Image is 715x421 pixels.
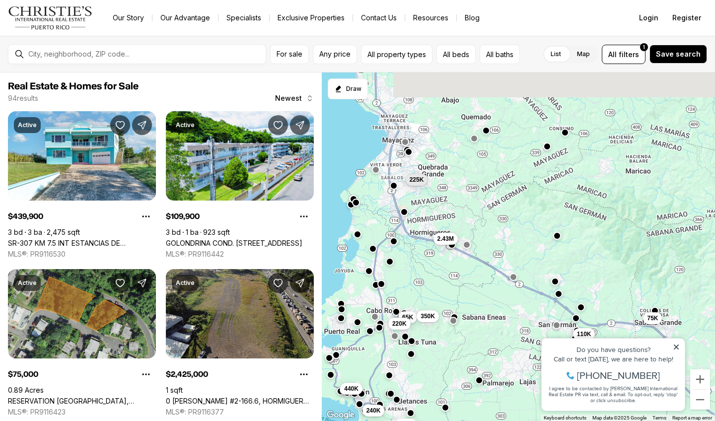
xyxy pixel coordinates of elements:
div: Do you have questions? [10,22,143,29]
button: 75K [643,312,662,324]
button: Share Property [132,115,152,135]
span: [PHONE_NUMBER] [41,47,124,57]
button: Zoom out [690,390,710,410]
span: All [608,49,617,60]
button: Save Property: RESERVATION SABANA [110,273,130,293]
a: Our Story [105,11,152,25]
button: Share Property [290,273,310,293]
button: Property options [294,364,314,384]
button: All baths [480,45,520,64]
button: Zoom in [690,369,710,389]
a: RESERVATION SABANA, SABANA GRANDE PR, 00637 [8,397,156,406]
p: Active [176,121,195,129]
span: Newest [275,94,302,102]
button: Login [633,8,664,28]
span: filters [619,49,639,60]
button: Property options [294,207,314,226]
button: Register [666,8,707,28]
button: 240K [362,405,385,417]
button: Contact Us [353,11,405,25]
button: 2.43M [433,232,458,244]
span: 240K [366,407,381,415]
p: Active [176,279,195,287]
button: Save Property: 0 CARR DM #2-166.6 [268,273,288,293]
button: For sale [270,45,309,64]
button: Save search [649,45,707,64]
a: Terms (opens in new tab) [652,415,666,421]
button: Allfilters1 [602,45,645,64]
span: Any price [319,50,351,58]
span: 350K [421,312,435,320]
span: 440K [344,384,358,392]
a: Specialists [218,11,269,25]
button: All property types [361,45,432,64]
a: SR-307 KM 7.5 INT ESTANCIAS DE ALTA VISTA #LOT - 1, CABO ROJO PR, 00623 [8,239,156,248]
p: Active [18,279,37,287]
p: Active [18,121,37,129]
a: Our Advantage [152,11,218,25]
a: Exclusive Properties [270,11,353,25]
span: 1 [643,43,645,51]
button: Save Property: SR-307 KM 7.5 INT ESTANCIAS DE ALTA VISTA #LOT - 1 [110,115,130,135]
a: GOLONDRINA COND. ESTANCIAS DEL SAN GERMAN #102-C, SAN GERMAN PR, 00683 [166,239,302,248]
img: logo [8,6,93,30]
span: 220K [392,319,407,327]
p: 94 results [8,94,38,102]
a: Resources [405,11,456,25]
button: Share Property [132,273,152,293]
span: I agree to be contacted by [PERSON_NAME] International Real Estate PR via text, call & email. To ... [12,61,142,80]
span: 75K [647,314,658,322]
a: Blog [457,11,488,25]
span: 2.43M [437,234,454,242]
button: All beds [436,45,476,64]
span: 225K [410,175,424,183]
span: Real Estate & Homes for Sale [8,81,139,91]
a: Report a map error [672,415,712,421]
div: Call or text [DATE], we are here to help! [10,32,143,39]
button: Property options [136,207,156,226]
button: Property options [136,364,156,384]
button: 225K [406,173,428,185]
label: List [543,45,569,63]
span: 65K [402,313,413,321]
button: 220K [388,317,411,329]
button: Start drawing [328,78,368,99]
button: Any price [313,45,357,64]
button: Save Property: GOLONDRINA COND. ESTANCIAS DEL SAN GERMAN #102-C [268,115,288,135]
a: 0 CARR DM #2-166.6, HORMIGUEROS PR, 00660 [166,397,314,406]
button: 440K [340,382,362,394]
label: Map [569,45,598,63]
button: Share Property [290,115,310,135]
span: Login [639,14,658,22]
span: Save search [656,50,701,58]
button: 65K [398,311,417,323]
span: Register [672,14,701,22]
span: Map data ©2025 Google [592,415,646,421]
button: 350K [417,310,439,322]
span: For sale [277,50,302,58]
button: Newest [269,88,320,108]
